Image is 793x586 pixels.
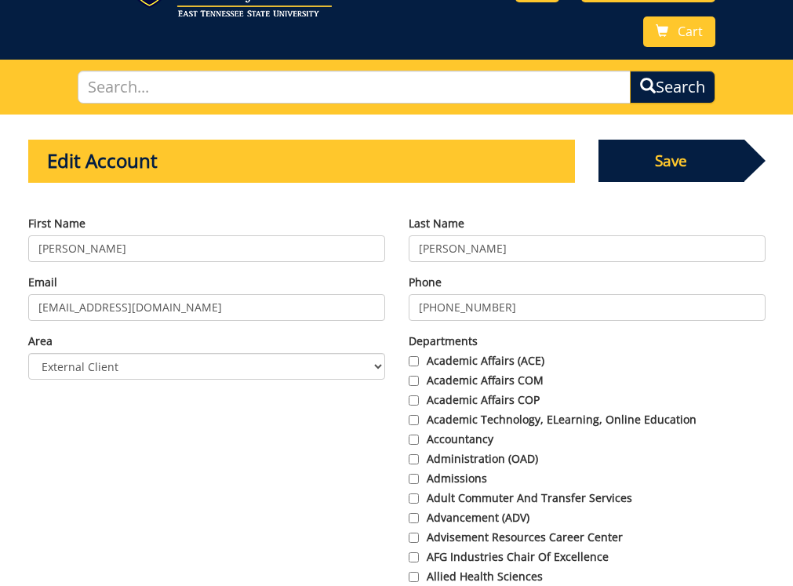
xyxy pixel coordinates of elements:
span: Cart [678,23,703,40]
label: Admissions [409,471,766,486]
label: Academic Affairs COM [409,373,766,388]
label: Academic Affairs COP [409,392,766,408]
button: Save [598,140,766,182]
label: Accountancy [409,431,766,447]
label: Academic Affairs (ACE) [409,353,766,369]
label: Advancement (ADV) [409,510,766,526]
label: Area [28,333,385,349]
label: Administration (OAD) [409,451,766,467]
label: Adult Commuter and Transfer Services [409,490,766,506]
label: Last Name [409,216,766,231]
label: Departments [409,333,766,349]
label: Advisement Resources Career Center [409,530,766,545]
label: Academic Technology, eLearning, Online Education [409,412,766,428]
p: Edit Account [28,140,576,182]
label: Allied Health Sciences [409,569,766,584]
a: Cart [643,16,715,47]
span: Save [598,140,744,182]
label: Phone [409,275,766,290]
label: First Name [28,216,385,231]
label: AFG Industries Chair of Excellence [409,549,766,565]
input: Search... [78,71,631,104]
label: Email [28,275,385,290]
button: Search [630,71,715,104]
